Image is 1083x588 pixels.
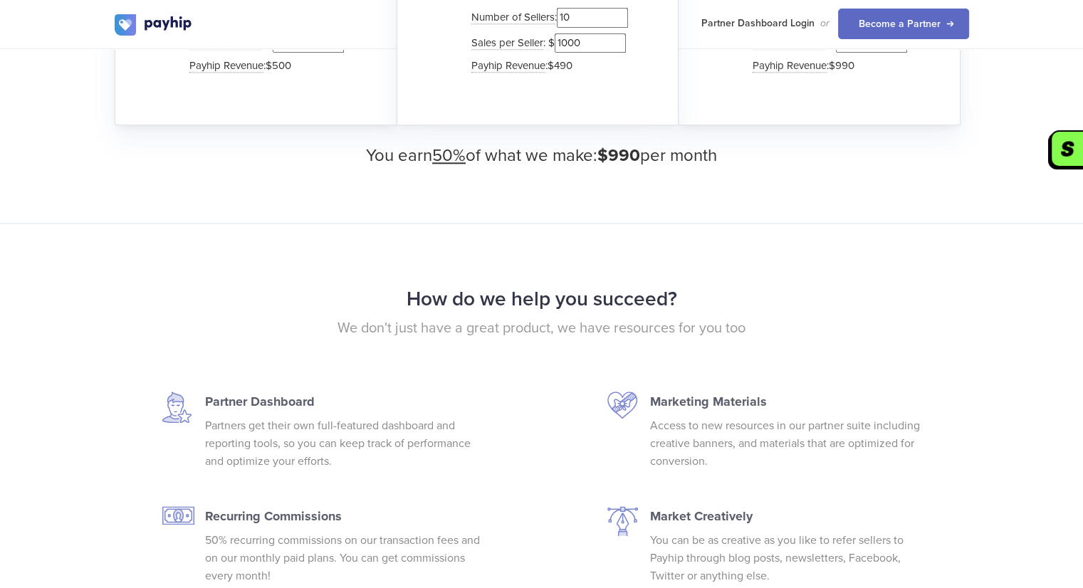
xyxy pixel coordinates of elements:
p: Partners get their own full-featured dashboard and reporting tools, so you can keep track of perf... [205,417,483,471]
span: $490 [548,59,572,72]
p: 50% recurring commissions on our transaction fees and on our monthly paid plans. You can get comm... [205,532,483,585]
a: Become a Partner [838,9,969,39]
span: Sales per Seller [189,36,261,50]
p: Marketing Materials [650,392,928,411]
span: Payhip Revenue [189,59,263,73]
span: $990 [829,59,854,72]
span: Number of Sellers [471,11,555,24]
p: We don't just have a great product, we have resources for you too [115,318,969,339]
img: pwyw-icon.svg [162,506,194,525]
li: : [464,5,628,30]
img: design-icon.svg [607,506,639,536]
li: : [745,56,909,76]
span: Payhip Revenue [753,59,827,73]
span: Payhip Revenue [471,59,545,73]
span: $990 [597,145,640,166]
span: Sales per Seller [471,36,543,50]
p: Recurring Commissions [205,506,483,526]
img: free-trial-icon.svg [607,392,637,419]
h3: You earn of what we make: per month [115,147,969,165]
p: Access to new resources in our partner suite including creative banners, and materials that are o... [650,417,928,471]
img: embed-memberships-icon.svg [162,392,192,422]
p: Partner Dashboard [205,392,483,411]
u: 50% [432,145,466,166]
li: : [464,56,628,76]
span: Sales per Seller [753,36,825,50]
span: $500 [266,59,291,72]
p: Market Creatively [650,506,928,526]
li: : [182,56,346,76]
img: logo.svg [115,14,193,36]
h2: How do we help you succeed? [115,280,969,318]
li: : $ [464,31,628,56]
p: You can be as creative as you like to refer sellers to Payhip through blog posts, newsletters, Fa... [650,532,928,585]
